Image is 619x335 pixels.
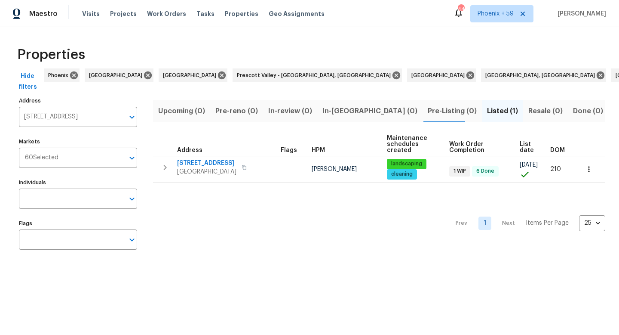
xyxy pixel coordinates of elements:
span: Phoenix [48,71,72,80]
span: Pre-Listing (0) [428,105,477,117]
div: Prescott Valley - [GEOGRAPHIC_DATA], [GEOGRAPHIC_DATA] [233,68,402,82]
span: landscaping [388,160,426,167]
button: Open [126,111,138,123]
span: List date [520,141,536,153]
span: Upcoming (0) [158,105,205,117]
span: [GEOGRAPHIC_DATA] [89,71,146,80]
span: [PERSON_NAME] [312,166,357,172]
button: Open [126,152,138,164]
div: 25 [579,212,605,234]
span: 210 [550,166,561,172]
span: Flags [281,147,297,153]
span: Phoenix + 59 [478,9,514,18]
span: [GEOGRAPHIC_DATA] [411,71,468,80]
a: Goto page 1 [478,217,491,230]
span: [PERSON_NAME] [554,9,606,18]
span: [DATE] [520,162,538,168]
div: [GEOGRAPHIC_DATA] [159,68,227,82]
label: Individuals [19,180,137,185]
span: [GEOGRAPHIC_DATA] [177,167,236,176]
span: 1 WIP [450,167,469,175]
span: Maintenance schedules created [387,135,435,153]
span: Done (0) [573,105,603,117]
div: [GEOGRAPHIC_DATA] [407,68,476,82]
span: In-[GEOGRAPHIC_DATA] (0) [322,105,417,117]
span: Tasks [196,11,215,17]
span: [GEOGRAPHIC_DATA] [163,71,220,80]
div: 447 [458,5,464,14]
p: Items Per Page [526,219,569,227]
span: HPM [312,147,325,153]
span: 6 Done [473,167,498,175]
span: Address [177,147,202,153]
span: Pre-reno (0) [215,105,258,117]
span: [STREET_ADDRESS] [177,159,236,167]
label: Flags [19,221,137,226]
span: Geo Assignments [269,9,325,18]
span: Prescott Valley - [GEOGRAPHIC_DATA], [GEOGRAPHIC_DATA] [237,71,394,80]
nav: Pagination Navigation [447,188,605,258]
span: Resale (0) [528,105,563,117]
span: Visits [82,9,100,18]
span: Projects [110,9,137,18]
span: Work Orders [147,9,186,18]
span: Maestro [29,9,58,18]
span: Hide filters [17,71,38,92]
div: [GEOGRAPHIC_DATA] [85,68,153,82]
div: [GEOGRAPHIC_DATA], [GEOGRAPHIC_DATA] [481,68,606,82]
span: Properties [17,50,85,59]
span: 60 Selected [25,154,58,161]
span: [GEOGRAPHIC_DATA], [GEOGRAPHIC_DATA] [485,71,598,80]
label: Markets [19,139,137,144]
span: Listed (1) [487,105,518,117]
button: Open [126,234,138,246]
button: Open [126,193,138,205]
div: Phoenix [44,68,80,82]
span: Properties [225,9,258,18]
span: DOM [550,147,565,153]
button: Hide filters [14,68,41,95]
span: Work Order Completion [449,141,506,153]
span: In-review (0) [268,105,312,117]
span: cleaning [388,171,416,178]
label: Address [19,98,137,103]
